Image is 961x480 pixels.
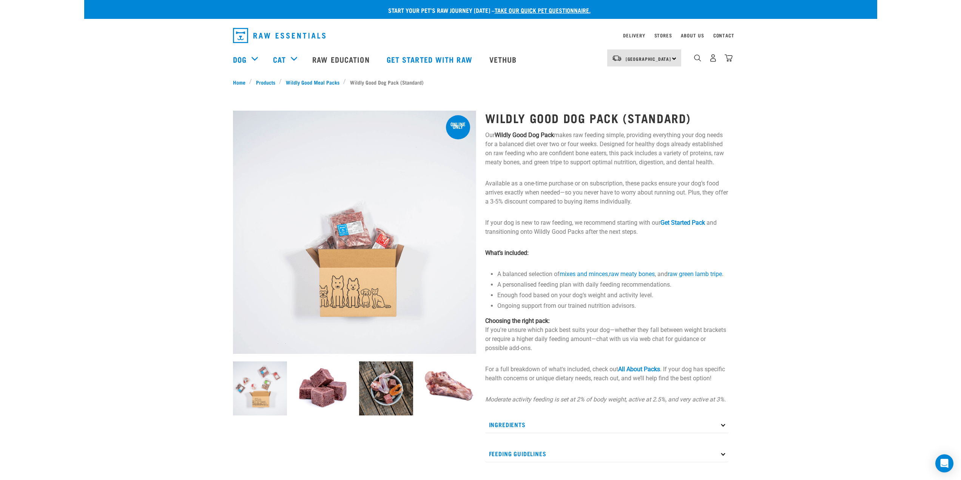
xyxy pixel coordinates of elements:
[233,54,247,65] a: Dog
[485,316,728,353] p: If you're unsure which pack best suits your dog—whether they fall between weight brackets or requ...
[485,365,728,383] p: For a full breakdown of what's included, check out . If your dog has specific health concerns or ...
[273,54,286,65] a: Cat
[725,54,733,62] img: home-icon@2x.png
[660,219,705,226] a: Get Started Pack
[618,366,660,373] a: All About Packs
[497,291,728,300] li: Enough food based on your dog’s weight and activity level.
[681,34,704,37] a: About Us
[626,57,671,60] span: [GEOGRAPHIC_DATA]
[422,361,476,415] img: 1205 Veal Brisket 1pp 01
[612,55,622,62] img: van-moving.png
[233,78,250,86] a: Home
[654,34,672,37] a: Stores
[609,270,655,278] a: raw meaty bones
[485,396,726,403] em: Moderate activity feeding is set at 2% of body weight, active at 2.5%, and very active at 3%.
[497,301,728,310] li: Ongoing support from our trained nutrition advisors.
[485,249,529,256] strong: What’s included:
[359,361,413,415] img: Assortment of Raw Essentials Ingredients Including, Salmon Fillet, Cubed Beef And Tripe, Turkey W...
[233,28,325,43] img: Raw Essentials Logo
[90,6,883,15] p: Start your pet’s raw journey [DATE] –
[227,25,734,46] nav: dropdown navigation
[495,8,591,12] a: take our quick pet questionnaire.
[233,78,728,86] nav: breadcrumbs
[709,54,717,62] img: user.png
[485,179,728,206] p: Available as a one-time purchase or on subscription, these packs ensure your dog’s food arrives e...
[495,131,554,139] strong: Wildly Good Dog Pack
[935,454,953,472] div: Open Intercom Messenger
[485,218,728,236] p: If your dog is new to raw feeding, we recommend starting with our and transitioning onto Wildly G...
[485,416,728,433] p: Ingredients
[560,270,608,278] a: mixes and minces
[84,44,877,74] nav: dropdown navigation
[296,361,350,415] img: Cubes
[482,44,526,74] a: Vethub
[497,280,728,289] li: A personalised feeding plan with daily feeding recommendations.
[623,34,645,37] a: Delivery
[668,270,722,278] a: raw green lamb tripe
[379,44,482,74] a: Get started with Raw
[305,44,379,74] a: Raw Education
[485,131,728,167] p: Our makes raw feeding simple, providing everything your dog needs for a balanced diet over two or...
[485,111,728,125] h1: Wildly Good Dog Pack (Standard)
[252,78,279,86] a: Products
[233,111,476,354] img: Dog 0 2sec
[485,317,550,324] strong: Choosing the right pack:
[497,270,728,279] li: A balanced selection of , , and .
[713,34,734,37] a: Contact
[282,78,343,86] a: Wildly Good Meal Packs
[694,54,701,62] img: home-icon-1@2x.png
[233,361,287,415] img: Dog 0 2sec
[485,445,728,462] p: Feeding Guidelines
